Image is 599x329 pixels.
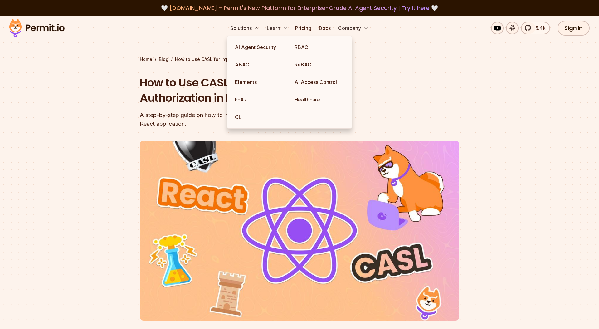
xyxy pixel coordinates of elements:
[230,108,290,126] a: CLI
[402,4,430,12] a: Try it here
[230,91,290,108] a: FoAz
[290,73,349,91] a: AI Access Control
[140,56,152,62] a: Home
[140,141,459,321] img: How to Use CASL for Implementing Authorization in React
[293,22,314,34] a: Pricing
[140,56,459,62] div: / /
[521,22,550,34] a: 5.4k
[290,91,349,108] a: Healthcare
[159,56,168,62] a: Blog
[558,21,590,36] a: Sign In
[290,56,349,73] a: ReBAC
[532,24,546,32] span: 5.4k
[316,22,333,34] a: Docs
[230,56,290,73] a: ABAC
[140,111,379,128] div: A step-by-step guide on how to implement the CASL authorization library in a React application.
[169,4,430,12] span: [DOMAIN_NAME] - Permit's New Platform for Enterprise-Grade AI Agent Security |
[336,22,371,34] button: Company
[230,38,290,56] a: AI Agent Security
[264,22,290,34] button: Learn
[140,75,379,106] h1: How to Use CASL for Implementing Authorization in React
[228,22,262,34] button: Solutions
[290,38,349,56] a: RBAC
[230,73,290,91] a: Elements
[15,4,584,12] div: 🤍 🤍
[6,17,67,39] img: Permit logo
